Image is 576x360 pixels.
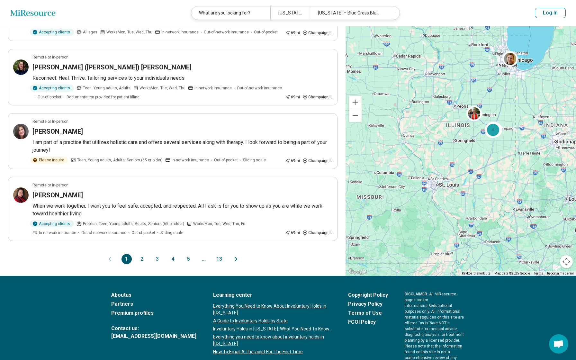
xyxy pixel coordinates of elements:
[310,6,389,20] div: [US_STATE] – Blue Cross Blue Shield
[83,221,184,227] span: Preteen, Teen, Young adults, Adults, Seniors (65 or older)
[485,122,501,137] div: 2
[161,29,199,35] span: In-network insurance
[32,63,192,72] h3: [PERSON_NAME] ([PERSON_NAME]) [PERSON_NAME]
[32,119,68,124] p: Remote or In-person
[30,220,74,227] div: Accepting clients
[111,300,196,308] a: Partners
[232,254,240,264] button: Next page
[237,85,282,91] span: Out-of-network insurance
[254,29,278,35] span: Out-of-pocket
[30,157,68,164] div: Please inquire
[494,272,530,275] span: Map data ©2025 Google
[560,255,573,268] button: Map camera controls
[83,29,97,35] span: All ages
[30,29,74,36] div: Accepting clients
[213,334,331,347] a: Everything you need to know about involuntary holds in [US_STATE]
[204,29,249,35] span: Out-of-network insurance
[535,8,566,18] button: Log In
[32,139,332,154] p: I am part of a practice that utilizes holistic care and offers several services along with therap...
[67,94,139,100] span: Documentation provided for patient filling
[348,309,388,317] a: Terms of Use
[83,85,130,91] span: Teen, Young adults, Adults
[111,325,196,332] span: Contact us:
[348,318,388,326] a: FCOI Policy
[243,157,266,163] span: Sliding scale
[77,157,163,163] span: Teen, Young adults, Adults, Seniors (65 or older)
[122,254,132,264] button: 1
[32,191,83,200] h3: [PERSON_NAME]
[547,272,574,275] a: Report a map error
[285,230,300,236] div: 69 mi
[191,6,270,20] div: What are you looking for?
[214,157,238,163] span: Out-of-pocket
[285,158,300,164] div: 69 mi
[213,291,331,299] a: Learning center
[349,96,362,109] button: Zoom in
[285,94,300,100] div: 69 mi
[302,158,332,164] div: Champaign , IL
[38,94,61,100] span: Out-of-pocket
[39,230,76,236] span: In-network insurance
[32,202,332,218] p: When we work together, I want you to feel safe, accepted, and respected. All I ask is for you to ...
[270,6,310,20] div: [US_STATE]
[131,230,155,236] span: Out-of-pocket
[111,332,196,340] a: [EMAIL_ADDRESS][DOMAIN_NAME]
[213,303,331,316] a: Everything You Need to Know About Involuntary Holds in [US_STATE]
[302,30,332,36] div: Champaign , IL
[199,254,209,264] span: ...
[349,109,362,122] button: Zoom out
[213,348,331,355] a: How To Email A Therapist For The First Time
[214,254,224,264] button: 13
[152,254,163,264] button: 3
[106,254,114,264] button: Previous page
[183,254,194,264] button: 5
[405,292,427,296] span: DISCLAIMER
[549,334,568,354] a: Open chat
[32,74,332,82] p: Reconnect. Heal. Thrive. Tailoring services to your individuals needs.
[139,85,185,91] span: Works Mon, Tue, Wed, Thu
[32,127,83,136] h3: [PERSON_NAME]
[348,300,388,308] a: Privacy Policy
[106,29,152,35] span: Works Mon, Tue, Wed, Thu
[32,182,68,188] p: Remote or In-person
[485,122,500,138] div: 2
[302,94,332,100] div: Champaign , IL
[285,30,300,36] div: 69 mi
[534,272,543,275] a: Terms
[193,221,245,227] span: Works Mon, Tue, Wed, Thu, Fri
[111,291,196,299] a: Aboutus
[302,230,332,236] div: Champaign , IL
[194,85,232,91] span: In-network insurance
[111,309,196,317] a: Premium profiles
[81,230,126,236] span: Out-of-network insurance
[160,230,183,236] span: Sliding scale
[137,254,147,264] button: 2
[462,271,491,276] button: Keyboard shortcuts
[32,54,68,60] p: Remote or In-person
[347,267,368,276] a: Open this area in Google Maps (opens a new window)
[347,267,368,276] img: Google
[348,291,388,299] a: Copyright Policy
[213,318,331,324] a: A Guide to Involuntary Holds by State
[172,157,209,163] span: In-network insurance
[168,254,178,264] button: 4
[213,326,331,332] a: Involuntary Holds in [US_STATE]: What You Need To Know
[30,85,74,92] div: Accepting clients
